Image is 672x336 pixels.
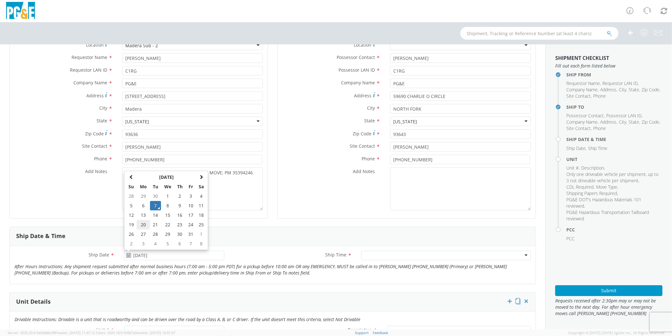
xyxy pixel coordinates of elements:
h4: Ship Date & Time [566,137,663,142]
span: Company Name [566,119,598,125]
a: Support [355,330,369,335]
td: 4 [150,239,161,249]
td: 5 [161,239,174,249]
li: , [596,184,618,190]
span: Only one driveable vehicle per shipment, up to 3 not driveable vehicle per shipment [566,171,658,184]
td: 17 [185,210,196,220]
li: , [619,119,627,125]
li: , [602,80,639,87]
h4: Ship To [566,105,663,109]
span: Next Month [199,175,203,179]
td: 25 [196,220,207,229]
li: , [566,113,605,119]
span: Company Name [341,80,375,86]
td: 20 [137,220,150,229]
span: Client: 2025.18.0-fd567a5 [96,330,175,335]
span: Move Type [596,184,617,190]
td: 18 [196,210,207,220]
button: Submit [555,285,663,296]
span: master, [DATE] 10:01:07 [137,330,175,335]
span: Zip Code [642,87,659,93]
th: Su [126,182,137,191]
span: Address [354,93,372,99]
span: Add Notes [85,168,107,174]
li: , [566,190,618,197]
span: Requestor Name [566,80,600,86]
span: Possessor Contact [566,113,604,119]
li: , [566,80,601,87]
input: Shipment, Tracking or Reference Number (at least 4 chars) [460,27,619,40]
li: , [600,119,617,125]
li: , [566,145,587,152]
span: Copyright © [DATE]-[DATE] Agistix Inc., All Rights Reserved [568,330,664,335]
li: , [566,171,661,184]
span: Zip Code [642,119,659,125]
span: State [364,118,375,124]
div: [US_STATE] [394,119,417,125]
li: , [566,93,592,99]
td: 21 [150,220,161,229]
td: 1 [161,191,174,201]
li: , [642,119,660,125]
th: We [161,182,174,191]
span: Unit # [566,165,579,171]
td: 30 [174,229,185,239]
td: 12 [126,210,137,220]
div: Madera Sub - 2 [126,42,158,49]
span: Company Name [73,80,107,86]
th: Select Month [137,172,196,182]
li: , [600,87,617,93]
span: Possessor LAN ID [339,67,375,73]
li: , [566,165,580,171]
td: 8 [196,239,207,249]
td: 31 [185,229,196,239]
td: 6 [174,239,185,249]
span: PG&E Hazardous Transportation Tailboard reviewed [566,209,649,222]
span: City [619,119,626,125]
td: 4 [196,191,207,201]
th: Tu [150,182,161,191]
span: State [629,87,639,93]
td: 29 [137,191,150,201]
span: CDL Required [566,184,594,190]
span: Ship Time [588,145,607,151]
h3: Unit Details [16,299,51,305]
li: , [581,165,605,171]
td: 23 [174,220,185,229]
span: State [629,119,639,125]
span: Location [354,42,372,48]
span: Address [86,93,104,99]
td: 2 [174,191,185,201]
span: Phone [362,156,375,162]
th: Mo [137,182,150,191]
td: 14 [150,210,161,220]
img: pge-logo-06675f144f4cfa6a6814.png [5,2,36,21]
span: Possessor Contact [337,54,375,60]
div: [US_STATE] [126,119,149,125]
span: Zip Code [353,131,372,137]
span: PCC [566,236,575,242]
span: Requests received after 2:30pm may or may not be moved to the next day. For after hour emergency ... [555,298,663,317]
i: Drivable Instructions: Drivable is a unit that is roadworthy and can be driven over the road by a... [15,316,360,322]
span: City [99,105,107,111]
span: Site Contact [82,143,107,149]
span: PG&E DOT's Hazardous Materials 101 reviewed [566,197,641,209]
td: 9 [174,201,185,210]
th: Fr [185,182,196,191]
li: , [566,197,661,209]
span: Requestor LAN ID [602,80,638,86]
td: 24 [185,220,196,229]
span: Possessor LAN ID [606,113,642,119]
span: Ship Date [566,145,586,151]
span: Phone [593,93,606,99]
td: 7 [185,239,196,249]
li: , [566,119,599,125]
li: , [566,125,592,132]
li: , [566,184,594,190]
li: , [606,113,643,119]
span: Site Contact [566,125,591,131]
li: , [629,119,640,125]
td: 2 [126,239,137,249]
span: Unit # [96,327,109,333]
span: Server: 2025.20.0-5efa686e39f [8,330,95,335]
